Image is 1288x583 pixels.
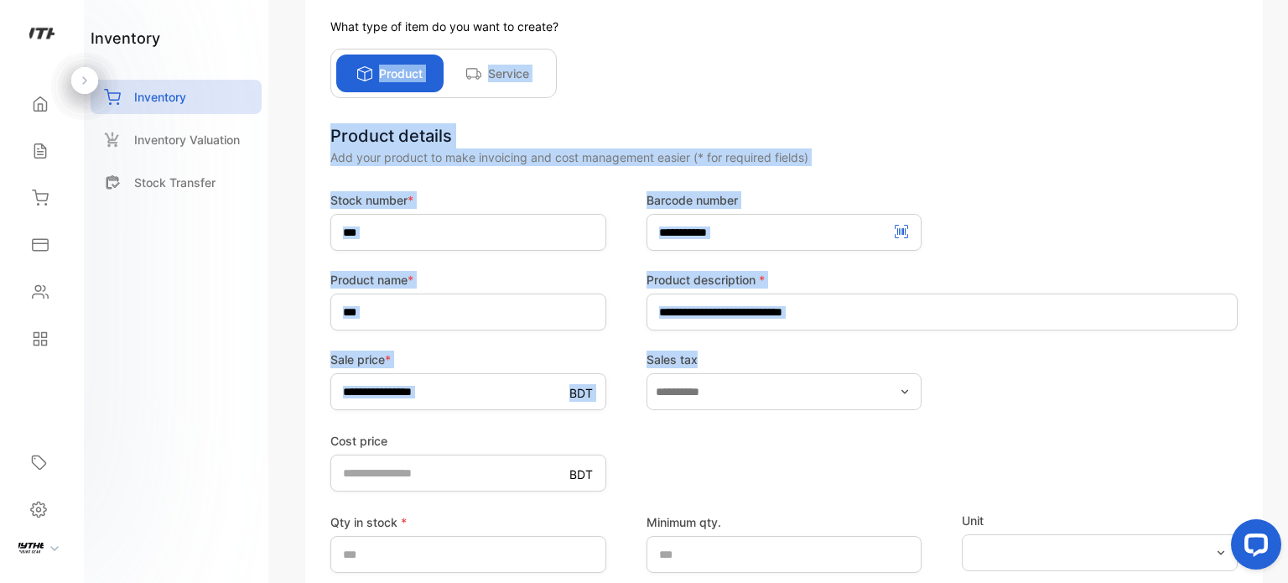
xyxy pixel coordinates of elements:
div: Add your product to make invoicing and cost management easier (* for required fields) [330,148,1238,166]
label: Barcode number [647,191,922,209]
img: profile [18,534,44,559]
iframe: LiveChat chat widget [1218,513,1288,583]
a: Inventory Valuation [91,122,262,157]
p: Service [488,65,529,82]
a: Stock Transfer [91,165,262,200]
p: BDT [569,466,593,483]
label: Minimum qty. [647,513,922,531]
p: BDT [569,384,593,402]
label: Sales tax [647,351,922,368]
label: Qty in stock [330,513,606,531]
label: Product name [330,271,606,289]
p: Product [379,65,423,82]
p: Inventory [134,88,186,106]
label: Stock number [330,191,606,209]
a: Inventory [91,80,262,114]
p: Stock Transfer [134,174,216,191]
h1: inventory [91,27,160,49]
label: Sale price [330,351,606,368]
label: Cost price [330,432,606,450]
p: Inventory Valuation [134,131,240,148]
img: logo [29,22,55,47]
label: Product description [647,271,1238,289]
p: What type of item do you want to create? [330,18,1238,35]
label: Unit [962,512,1238,529]
div: Product details [330,123,1238,148]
